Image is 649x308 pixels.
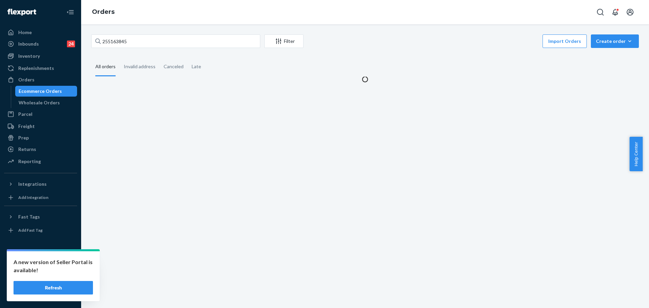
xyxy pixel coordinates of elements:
a: Prep [4,132,77,143]
a: Home [4,27,77,38]
button: Help Center [629,137,643,171]
a: Returns [4,144,77,155]
div: Reporting [18,158,41,165]
a: Add Fast Tag [4,225,77,236]
input: Search orders [91,34,260,48]
div: Home [18,29,32,36]
button: Create order [591,34,639,48]
div: All orders [95,58,116,76]
button: Open Search Box [594,5,607,19]
button: Fast Tags [4,211,77,222]
a: Ecommerce Orders [15,86,77,97]
div: Canceled [164,58,184,75]
a: Replenishments [4,63,77,74]
a: Parcel [4,109,77,120]
div: Ecommerce Orders [19,88,62,95]
a: Freight [4,121,77,132]
a: Help Center [4,278,77,288]
div: Inventory [18,53,40,59]
div: Freight [18,123,35,130]
div: Filter [265,38,303,45]
div: Inbounds [18,41,39,47]
div: Invalid address [124,58,155,75]
div: Integrations [18,181,47,187]
a: Wholesale Orders [15,97,77,108]
div: Create order [596,38,634,45]
div: Fast Tags [18,213,40,220]
a: Add Integration [4,192,77,203]
a: Settings [4,255,77,265]
a: Talk to Support [4,266,77,277]
a: Orders [92,8,115,16]
button: Integrations [4,179,77,189]
div: Orders [18,76,34,83]
div: Replenishments [18,65,54,72]
img: Flexport logo [7,9,36,16]
button: Import Orders [543,34,587,48]
div: Parcel [18,111,32,118]
button: Open notifications [608,5,622,19]
div: Prep [18,134,29,141]
div: 24 [67,41,75,47]
button: Refresh [14,281,93,294]
ol: breadcrumbs [87,2,120,22]
a: Orders [4,74,77,85]
div: Wholesale Orders [19,99,60,106]
button: Filter [264,34,304,48]
div: Late [192,58,201,75]
a: Reporting [4,156,77,167]
button: Close Navigation [64,5,77,19]
a: Inventory [4,51,77,61]
div: Add Fast Tag [18,227,43,233]
button: Give Feedback [4,289,77,300]
button: Open account menu [623,5,637,19]
div: Returns [18,146,36,153]
div: Add Integration [18,195,48,200]
p: A new version of Seller Portal is available! [14,258,93,274]
a: Inbounds24 [4,38,77,49]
